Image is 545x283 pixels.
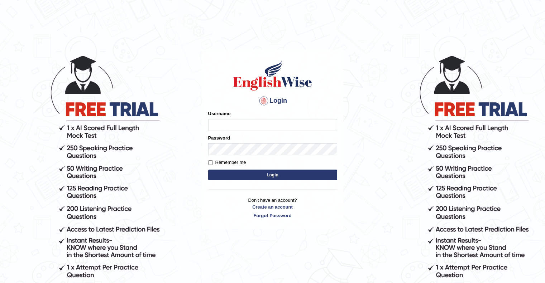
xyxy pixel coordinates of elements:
button: Login [208,170,337,180]
label: Remember me [208,159,246,166]
img: Logo of English Wise sign in for intelligent practice with AI [232,59,314,92]
label: Username [208,110,231,117]
h4: Login [208,95,337,107]
input: Remember me [208,160,213,165]
label: Password [208,135,230,141]
p: Don't have an account? [208,197,337,219]
a: Forgot Password [208,212,337,219]
a: Create an account [208,204,337,210]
